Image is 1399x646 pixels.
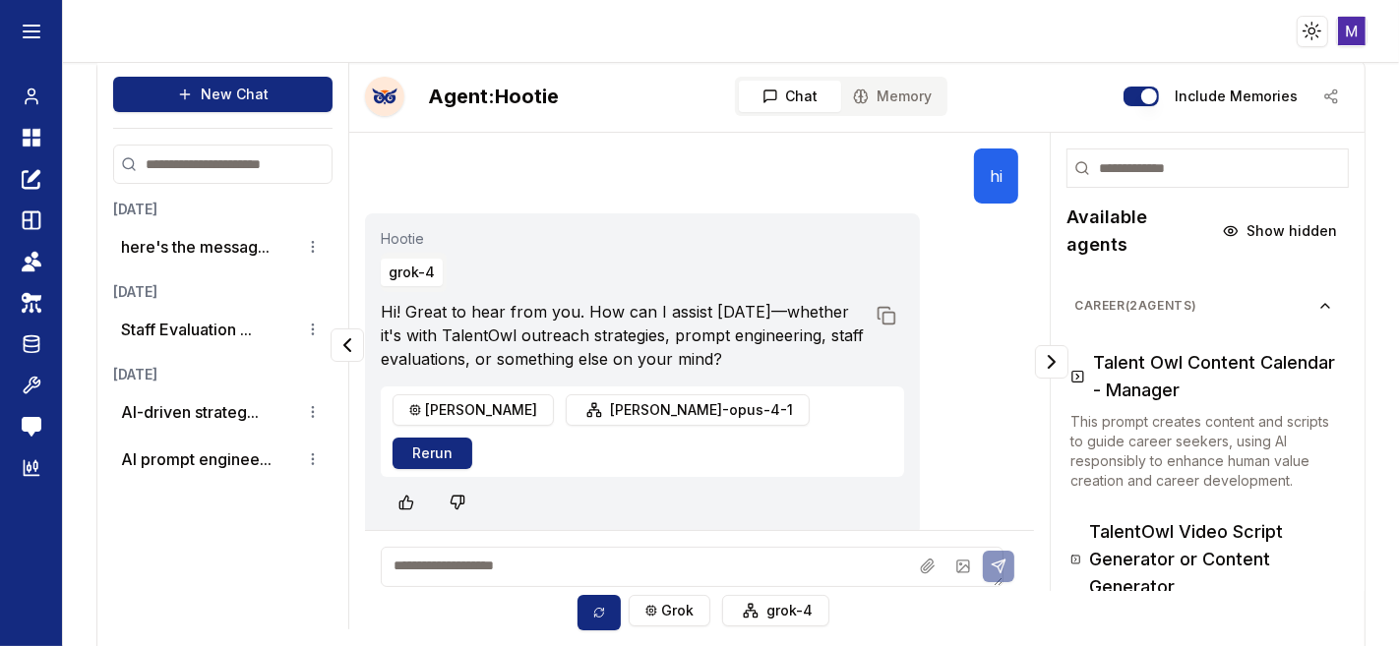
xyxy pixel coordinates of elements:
button: Conversation options [301,318,325,341]
span: grok [661,601,694,620]
img: Bot [365,77,404,116]
p: This prompt creates content and scripts to guide career seekers, using AI responsibly to enhance ... [1070,412,1337,491]
button: here's the messag... [121,235,270,259]
button: grok-4 [722,595,829,626]
button: grok-4 [381,259,443,286]
span: career ( 2 agents) [1074,298,1317,314]
span: Agent used for this conversation [381,229,896,249]
span: Memory [877,87,932,106]
span: [PERSON_NAME] [425,400,537,420]
button: Include memories in the messages below [1124,87,1159,106]
button: AI prompt enginee... [121,447,272,471]
button: Rerun [393,438,472,469]
button: AI-driven strateg... [121,400,259,424]
p: Hi! Great to hear from you. How can I assist [DATE]—whether it's with TalentOwl outreach strategi... [381,300,865,371]
button: Collapse panel [331,328,364,362]
h3: [DATE] [113,282,333,302]
h3: Talent Owl Content Calendar - Manager [1093,349,1337,404]
span: grok-4 [766,601,813,620]
label: Include memories in the messages below [1175,89,1298,103]
span: [PERSON_NAME]-opus-4-1 [610,400,793,420]
h3: [DATE] [113,365,333,384]
img: ACg8ocI3K3aSuzFEhhGVEpmOL6RR35L8WCnUE51r3YfROrWe52VSEg=s96-c [1338,17,1367,45]
button: Collapse panel [1035,345,1068,379]
button: New Chat [113,77,333,112]
button: Conversation options [301,447,325,471]
span: Chat [786,87,819,106]
h2: Hootie [428,83,559,110]
h3: [DATE] [113,200,333,219]
button: Show hidden [1211,215,1349,247]
button: Talk with Hootie [365,77,404,116]
button: grok [629,595,710,626]
button: career(2agents) [1059,290,1349,322]
img: feedback [22,417,41,437]
p: hi [990,164,1003,188]
button: Conversation options [301,400,325,424]
button: Staff Evaluation ... [121,318,252,341]
button: Sync model selection with the edit page [578,595,621,630]
h3: TalentOwl Video Script Generator or Content Generator [1089,518,1337,601]
span: Show hidden [1247,221,1337,241]
button: Conversation options [301,235,325,259]
button: [PERSON_NAME]-opus-4-1 [566,394,810,426]
button: [PERSON_NAME] [393,394,554,426]
h2: Available agents [1066,204,1211,259]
